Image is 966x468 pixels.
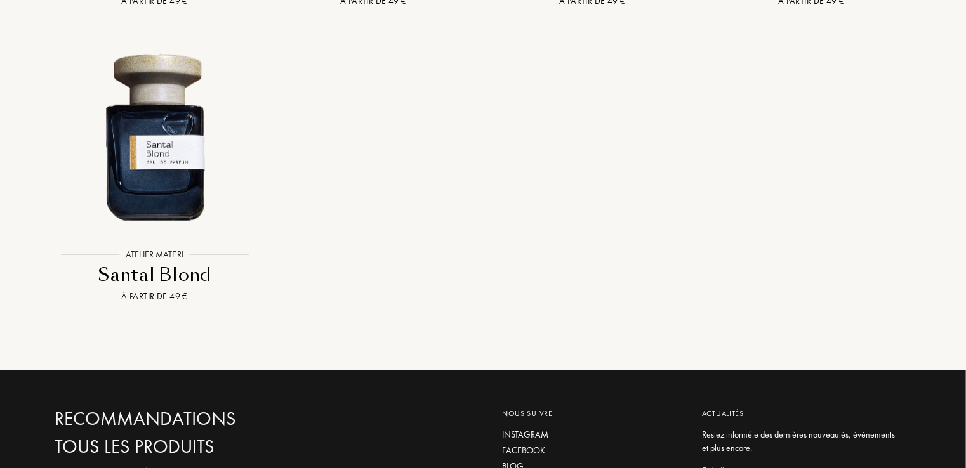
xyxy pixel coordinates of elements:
a: Instagram [502,429,683,442]
a: Santal Blond Atelier MateriAtelier MateriSantal BlondÀ partir de 49 € [45,23,264,320]
div: Restez informé.e des dernières nouveautés, évènements et plus encore. [702,429,902,455]
div: Atelier Materi [119,248,190,261]
a: Recommandations [55,408,328,431]
img: Santal Blond Atelier Materi [56,37,253,235]
div: À partir de 49 € [50,290,259,304]
a: Facebook [502,445,683,458]
div: Santal Blond [50,263,259,288]
a: Tous les produits [55,436,328,458]
div: Nous suivre [502,408,683,420]
div: Actualités [702,408,902,420]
